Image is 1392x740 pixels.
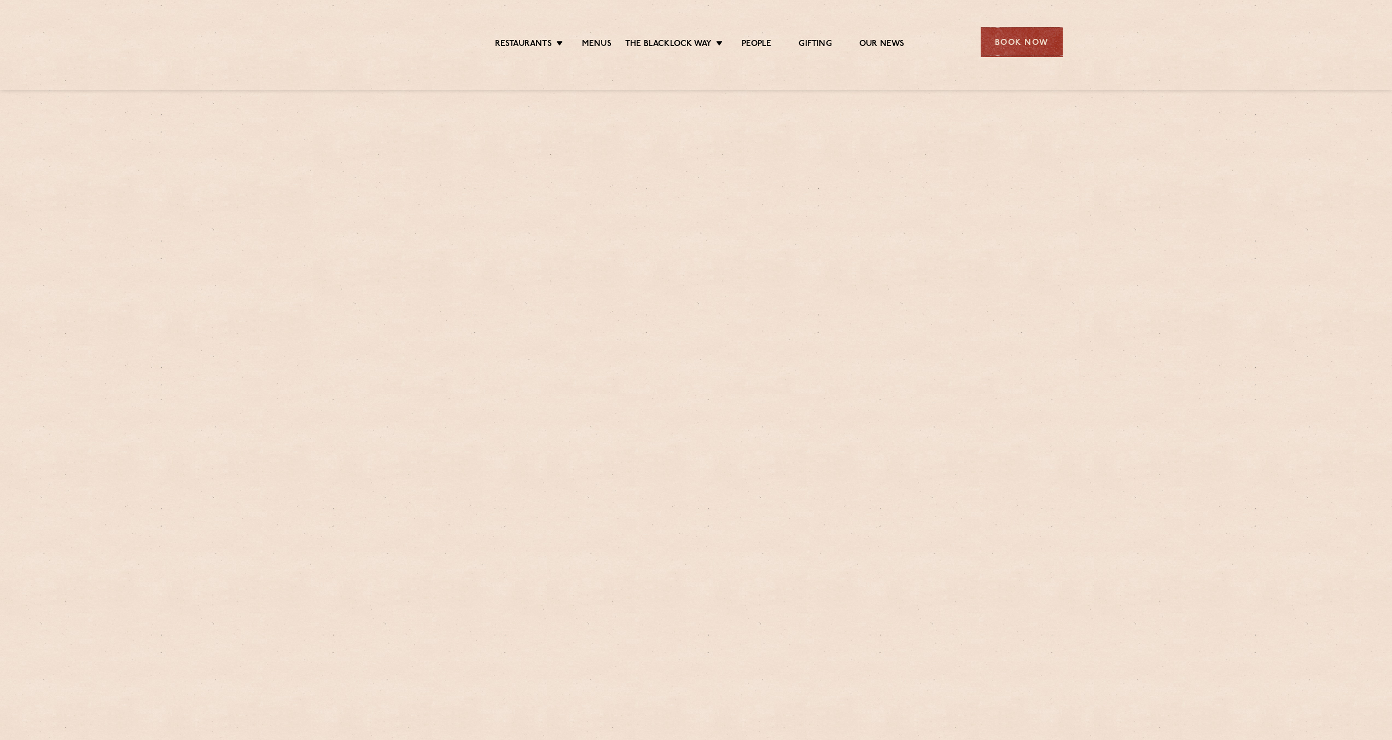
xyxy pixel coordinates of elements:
[981,27,1063,57] div: Book Now
[625,39,712,51] a: The Blacklock Way
[330,10,424,73] img: svg%3E
[582,39,611,51] a: Menus
[495,39,552,51] a: Restaurants
[742,39,771,51] a: People
[859,39,905,51] a: Our News
[799,39,831,51] a: Gifting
